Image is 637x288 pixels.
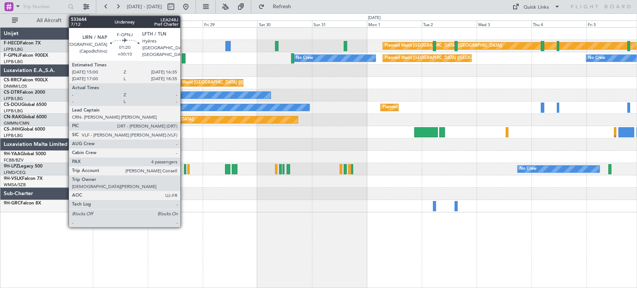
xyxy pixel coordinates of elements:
span: CS-RRC [4,78,20,82]
a: LFPB/LBG [4,96,23,101]
span: 9H-LPZ [4,164,19,169]
a: LFPB/LBG [4,47,23,52]
a: GMMN/CMN [4,120,29,126]
a: WMSA/SZB [4,182,26,188]
span: CS-DTR [4,90,20,95]
div: Wed 3 [477,21,531,27]
a: 9H-YAAGlobal 5000 [4,152,46,156]
a: CS-RRCFalcon 900LX [4,78,48,82]
a: LFPB/LBG [4,59,23,65]
div: Quick Links [524,4,549,11]
div: Planned Maint [GEOGRAPHIC_DATA] ([GEOGRAPHIC_DATA]) [76,114,194,125]
div: Sat 30 [257,21,312,27]
span: 9H-GRC [4,201,21,206]
div: Planned Maint [GEOGRAPHIC_DATA] ([GEOGRAPHIC_DATA]) [385,40,502,51]
div: Mon 1 [367,21,422,27]
a: CN-RAKGlobal 6000 [4,115,47,119]
button: All Aircraft [8,15,81,26]
a: LFPB/LBG [4,108,23,114]
a: FCBB/BZV [4,157,24,163]
div: Thu 4 [531,21,586,27]
input: Trip Number [23,1,66,12]
div: Wed 27 [93,21,148,27]
a: F-GPNJFalcon 900EX [4,53,48,58]
div: Planned Maint [GEOGRAPHIC_DATA] ([GEOGRAPHIC_DATA]) [166,77,283,88]
a: 9H-VSLKFalcon 7X [4,176,43,181]
a: CS-DTRFalcon 2000 [4,90,45,95]
span: 9H-YAA [4,152,21,156]
div: Planned Maint [GEOGRAPHIC_DATA] ([GEOGRAPHIC_DATA]) [385,53,502,64]
span: 9H-VSLK [4,176,22,181]
a: LFMD/CEQ [4,170,25,175]
a: LFPB/LBG [4,133,23,138]
div: No Crew [81,163,98,175]
div: No Crew [519,163,537,175]
span: CN-RAK [4,115,21,119]
span: CS-DOU [4,103,21,107]
div: Tue 2 [422,21,477,27]
a: F-HECDFalcon 7X [4,41,41,46]
button: Refresh [255,1,300,13]
span: Refresh [266,4,297,9]
span: F-GPNJ [4,53,20,58]
span: [DATE] - [DATE] [127,3,162,10]
div: Fri 29 [203,21,257,27]
div: [DATE] [90,15,103,21]
div: No Crew [588,53,605,64]
a: CS-DOUGlobal 6500 [4,103,47,107]
span: F-HECD [4,41,20,46]
div: Planned Maint [GEOGRAPHIC_DATA] ([GEOGRAPHIC_DATA]) [382,102,500,113]
span: CS-JHH [4,127,20,132]
div: No Crew [296,53,313,64]
a: 9H-GRCFalcon 8X [4,201,41,206]
a: DNMM/LOS [4,84,27,89]
button: Quick Links [509,1,564,13]
div: Sun 31 [312,21,367,27]
div: Thu 28 [148,21,203,27]
a: CS-JHHGlobal 6000 [4,127,45,132]
span: All Aircraft [19,18,79,23]
div: [DATE] [368,15,381,21]
a: 9H-LPZLegacy 500 [4,164,43,169]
